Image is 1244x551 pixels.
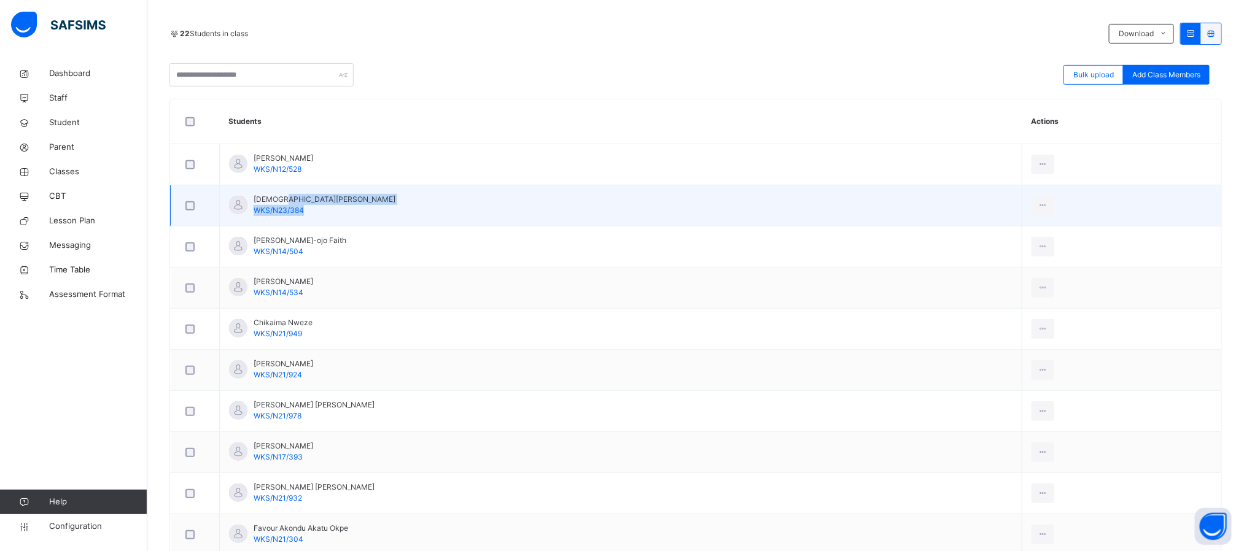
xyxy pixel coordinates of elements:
span: Lesson Plan [49,215,147,227]
span: WKS/N21/949 [254,329,302,338]
span: [PERSON_NAME] [254,153,313,164]
span: [DEMOGRAPHIC_DATA][PERSON_NAME] [254,194,395,205]
span: Parent [49,141,147,153]
span: [PERSON_NAME] [PERSON_NAME] [254,482,375,493]
span: WKS/N23/384 [254,206,304,215]
span: Classes [49,166,147,178]
span: Chikaima Nweze [254,317,313,328]
span: WKS/N17/393 [254,452,303,461]
span: WKS/N14/504 [254,247,303,256]
span: Students in class [180,28,248,39]
span: Messaging [49,239,147,252]
span: Add Class Members [1132,69,1200,80]
span: Favour Akondu Akatu Okpe [254,523,348,534]
th: Actions [1022,99,1221,144]
button: Open asap [1195,508,1232,545]
span: WKS/N21/978 [254,411,301,420]
span: [PERSON_NAME] [254,441,313,452]
b: 22 [180,29,190,38]
span: WKS/N12/528 [254,164,301,174]
span: Staff [49,92,147,104]
th: Students [220,99,1022,144]
span: Bulk upload [1073,69,1114,80]
span: Help [49,496,147,508]
span: Dashboard [49,67,147,80]
span: Download [1119,28,1154,39]
span: Configuration [49,520,147,533]
span: WKS/N21/932 [254,493,302,503]
span: [PERSON_NAME]-ojo Faith [254,235,346,246]
span: Assessment Format [49,288,147,301]
span: WKS/N14/534 [254,288,303,297]
img: safsims [11,12,106,37]
span: WKS/N21/924 [254,370,302,379]
span: Student [49,117,147,129]
span: [PERSON_NAME] [254,276,313,287]
span: CBT [49,190,147,202]
span: Time Table [49,264,147,276]
span: [PERSON_NAME] [PERSON_NAME] [254,399,375,410]
span: [PERSON_NAME] [254,358,313,369]
span: WKS/N21/304 [254,534,303,544]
